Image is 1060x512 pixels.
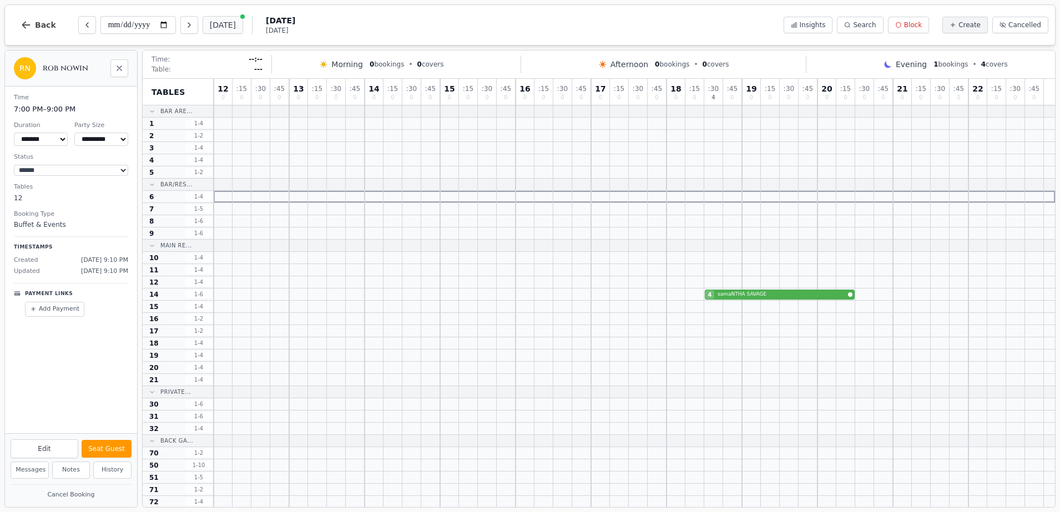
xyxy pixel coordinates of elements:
[708,291,712,299] span: 4
[293,85,304,93] span: 13
[501,85,511,92] span: : 45
[14,193,128,203] dd: 12
[919,95,922,100] span: 0
[266,15,295,26] span: [DATE]
[942,17,988,33] button: Create
[576,85,587,92] span: : 45
[149,473,159,482] span: 51
[859,85,870,92] span: : 30
[185,144,212,152] span: 1 - 4
[703,60,729,69] span: covers
[655,95,658,100] span: 0
[185,376,212,384] span: 1 - 4
[11,488,132,502] button: Cancel Booking
[14,267,40,276] span: Updated
[266,26,295,35] span: [DATE]
[933,60,938,68] span: 1
[149,400,159,409] span: 30
[185,205,212,213] span: 1 - 5
[844,95,847,100] span: 0
[160,180,193,189] span: Bar/Res...
[387,85,398,92] span: : 15
[652,85,662,92] span: : 45
[185,217,212,225] span: 1 - 6
[185,315,212,323] span: 1 - 2
[448,95,451,100] span: 0
[991,85,1002,92] span: : 15
[806,95,809,100] span: 0
[180,16,198,34] button: Next day
[259,95,262,100] span: 0
[160,437,193,445] span: Back Ga...
[149,266,159,275] span: 11
[444,85,455,93] span: 15
[703,60,707,68] span: 0
[485,95,488,100] span: 0
[655,60,659,68] span: 0
[14,183,128,192] dt: Tables
[610,59,648,70] span: Afternoon
[185,485,212,494] span: 1 - 2
[221,95,225,100] span: 0
[614,85,624,92] span: : 15
[149,302,159,311] span: 15
[185,461,212,469] span: 1 - 10
[14,220,128,230] dd: Buffet & Events
[35,21,56,29] span: Back
[81,256,128,265] span: [DATE] 9:10 PM
[523,95,527,100] span: 0
[185,254,212,262] span: 1 - 4
[240,95,243,100] span: 0
[599,95,602,100] span: 0
[953,85,964,92] span: : 45
[149,498,159,506] span: 72
[1010,85,1021,92] span: : 30
[1032,95,1036,100] span: 0
[901,95,904,100] span: 0
[935,85,945,92] span: : 30
[149,290,159,299] span: 14
[746,85,756,93] span: 19
[784,17,833,33] button: Insights
[149,229,154,238] span: 9
[236,85,247,92] span: : 15
[185,400,212,408] span: 1 - 6
[482,85,492,92] span: : 30
[853,21,876,29] span: Search
[334,95,337,100] span: 0
[538,85,549,92] span: : 15
[557,85,568,92] span: : 30
[14,57,36,79] div: RN
[160,241,192,250] span: Main Re...
[976,95,980,100] span: 0
[149,363,159,372] span: 20
[331,85,341,92] span: : 30
[160,388,191,396] span: Private...
[149,131,154,140] span: 2
[888,17,929,33] button: Block
[730,95,734,100] span: 0
[674,95,678,100] span: 0
[185,192,212,201] span: 1 - 4
[203,16,243,34] button: [DATE]
[353,95,356,100] span: 0
[149,461,159,470] span: 50
[149,412,159,421] span: 31
[391,95,394,100] span: 0
[504,95,507,100] span: 0
[881,95,885,100] span: 0
[149,485,159,494] span: 71
[149,144,154,153] span: 3
[185,339,212,347] span: 1 - 4
[693,95,696,100] span: 0
[579,95,583,100] span: 0
[249,55,263,64] span: --:--
[519,85,530,93] span: 16
[14,121,68,130] dt: Duration
[897,85,907,93] span: 21
[14,153,128,162] dt: Status
[617,95,620,100] span: 0
[466,95,470,100] span: 0
[14,93,128,103] dt: Time
[633,85,643,92] span: : 30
